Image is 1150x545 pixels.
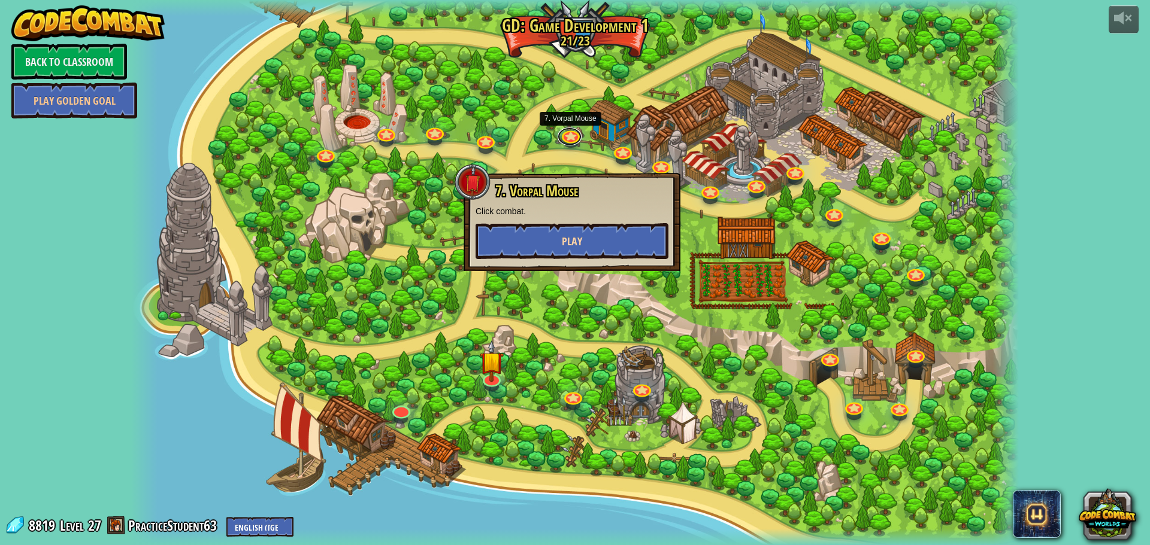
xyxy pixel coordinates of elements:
[60,516,84,535] span: Level
[1109,5,1139,34] button: Adjust volume
[479,340,503,381] img: level-banner-started.png
[562,234,582,249] span: Play
[29,516,59,535] span: 8819
[88,516,101,535] span: 27
[495,181,578,201] span: 7. Vorpal Mouse
[11,5,165,41] img: CodeCombat - Learn how to code by playing a game
[11,44,127,80] a: Back to Classroom
[11,83,137,118] a: Play Golden Goal
[476,205,668,217] p: Click combat.
[128,516,220,535] a: PracticeStudent63
[476,223,668,259] button: Play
